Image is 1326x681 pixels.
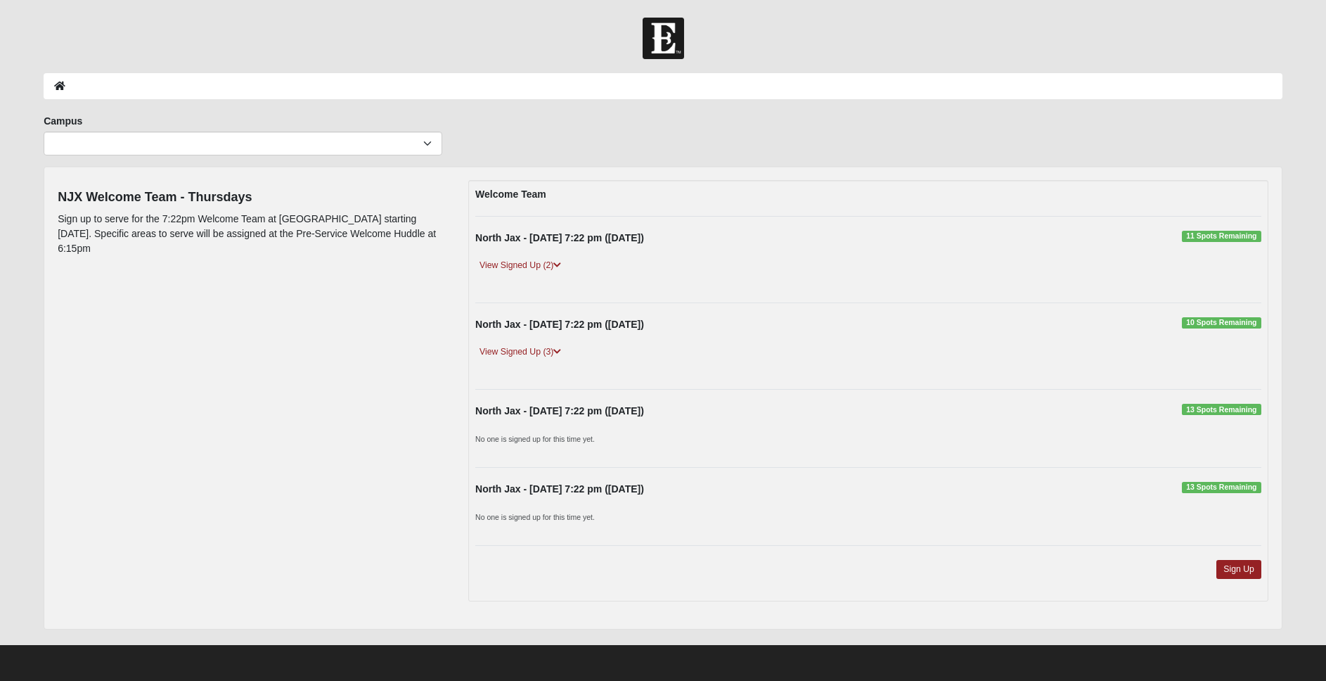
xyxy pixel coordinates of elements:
span: 10 Spots Remaining [1182,317,1261,329]
small: No one is signed up for this time yet. [475,435,595,443]
strong: North Jax - [DATE] 7:22 pm ([DATE]) [475,232,644,243]
strong: Welcome Team [475,189,546,200]
a: Sign Up [1216,560,1261,579]
a: View Signed Up (3) [475,345,565,359]
strong: North Jax - [DATE] 7:22 pm ([DATE]) [475,483,644,495]
span: 11 Spots Remaining [1182,231,1261,242]
a: View Signed Up (2) [475,258,565,273]
span: 13 Spots Remaining [1182,404,1261,415]
small: No one is signed up for this time yet. [475,513,595,521]
strong: North Jax - [DATE] 7:22 pm ([DATE]) [475,319,644,330]
label: Campus [44,114,82,128]
span: 13 Spots Remaining [1182,482,1261,493]
strong: North Jax - [DATE] 7:22 pm ([DATE]) [475,405,644,416]
h4: NJX Welcome Team - Thursdays [58,190,447,205]
img: Church of Eleven22 Logo [643,18,684,59]
p: Sign up to serve for the 7:22pm Welcome Team at [GEOGRAPHIC_DATA] starting [DATE]. Specific areas... [58,212,447,256]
